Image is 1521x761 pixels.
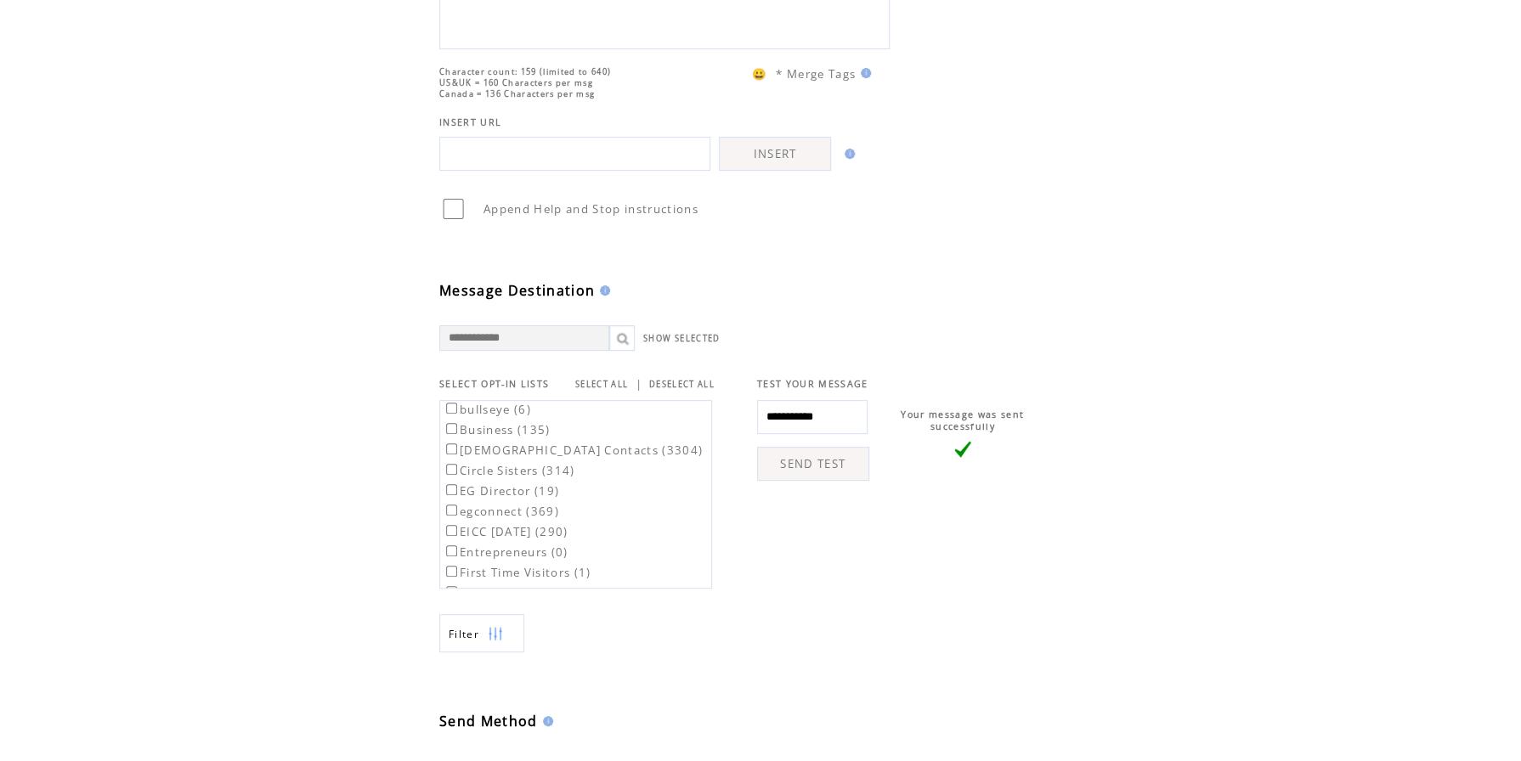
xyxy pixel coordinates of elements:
[446,566,457,577] input: First Time Visitors (1)
[446,443,457,454] input: [DEMOGRAPHIC_DATA] Contacts (3304)
[443,524,568,539] label: EICC [DATE] (290)
[538,716,553,726] img: help.gif
[776,66,856,82] span: * Merge Tags
[439,378,549,390] span: SELECT OPT-IN LISTS
[446,484,457,495] input: EG Director (19)
[446,505,457,516] input: egconnect (369)
[483,201,698,217] span: Append Help and Stop instructions
[439,77,593,88] span: US&UK = 160 Characters per msg
[856,68,871,78] img: help.gif
[757,447,869,481] a: SEND TEST
[595,285,610,296] img: help.gif
[439,281,595,300] span: Message Destination
[439,614,524,652] a: Filter
[443,443,703,458] label: [DEMOGRAPHIC_DATA] Contacts (3304)
[443,483,559,499] label: EG Director (19)
[757,378,868,390] span: TEST YOUR MESSAGE
[443,402,531,417] label: bullseye (6)
[840,149,855,159] img: help.gif
[443,463,575,478] label: Circle Sisters (314)
[446,423,457,434] input: Business (135)
[649,379,715,390] a: DESELECT ALL
[449,627,479,641] span: Show filters
[443,544,568,560] label: Entrepreneurs (0)
[575,379,628,390] a: SELECT ALL
[443,585,581,600] label: NB Scholarship (34)
[488,615,503,653] img: filters.png
[901,409,1024,432] span: Your message was sent successfully
[439,116,501,128] span: INSERT URL
[439,88,595,99] span: Canada = 136 Characters per msg
[446,545,457,556] input: Entrepreneurs (0)
[635,376,642,392] span: |
[443,565,591,580] label: First Time Visitors (1)
[719,137,831,171] a: INSERT
[446,464,457,475] input: Circle Sisters (314)
[752,66,767,82] span: 😀
[443,504,559,519] label: egconnect (369)
[439,712,538,730] span: Send Method
[443,422,551,437] label: Business (135)
[643,333,720,344] a: SHOW SELECTED
[446,586,457,597] input: NB Scholarship (34)
[446,403,457,414] input: bullseye (6)
[446,525,457,536] input: EICC [DATE] (290)
[954,441,971,458] img: vLarge.png
[439,66,611,77] span: Character count: 159 (limited to 640)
